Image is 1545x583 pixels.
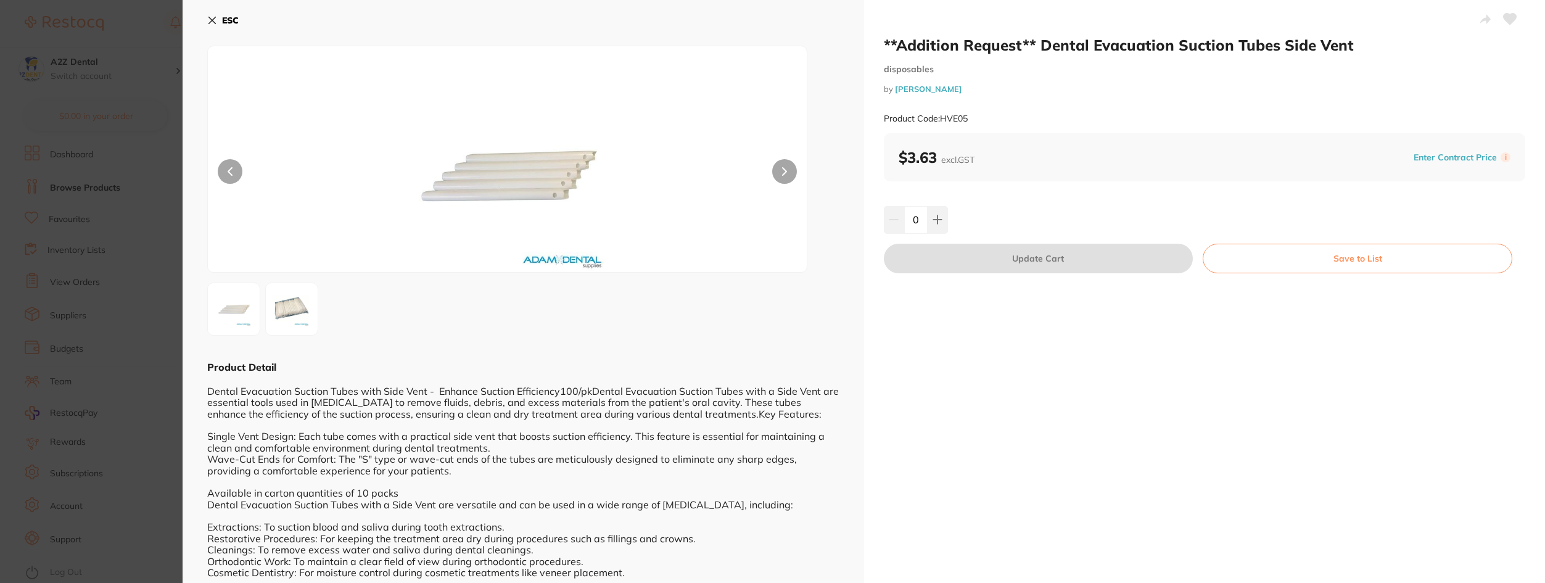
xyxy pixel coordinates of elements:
[941,154,974,165] span: excl. GST
[1410,152,1501,163] button: Enter Contract Price
[207,361,276,373] b: Product Detail
[884,244,1193,273] button: Update Cart
[899,148,974,167] b: $3.63
[212,287,256,331] img: LmpwZw
[207,10,239,31] button: ESC
[222,15,239,26] b: ESC
[884,114,968,124] small: Product Code: HVE05
[1501,152,1510,162] label: i
[884,36,1526,54] h2: **Addition Request** Dental Evacuation Suction Tubes Side Vent
[1203,244,1512,273] button: Save to List
[884,64,1526,75] small: disposables
[895,84,962,94] a: [PERSON_NAME]
[270,287,314,331] img: XzIuanBn
[884,85,1526,94] small: by
[328,77,687,272] img: LmpwZw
